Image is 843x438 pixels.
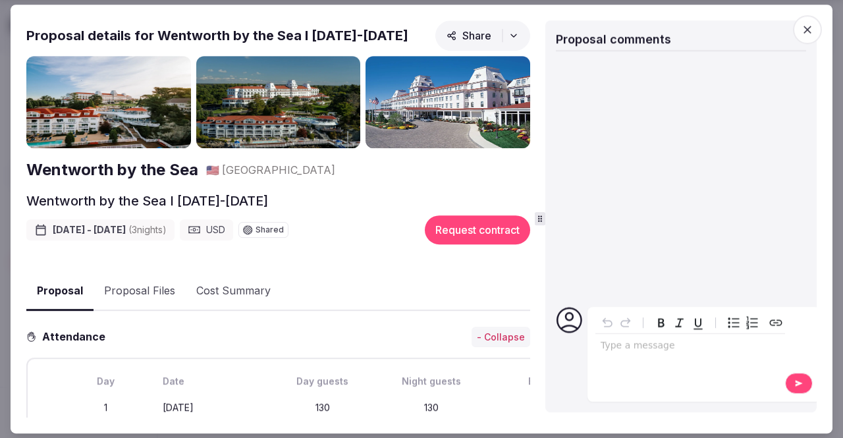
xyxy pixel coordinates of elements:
[196,56,361,148] img: Gallery photo 2
[222,163,335,177] span: [GEOGRAPHIC_DATA]
[256,226,284,234] span: Shared
[435,20,530,51] button: Share
[54,401,157,414] div: 1
[206,163,219,177] button: 🇺🇸
[206,163,219,177] span: 🇺🇸
[128,224,167,235] span: ( 3 night s )
[556,32,671,46] span: Proposal comments
[488,401,591,414] div: 130
[186,272,281,310] button: Cost Summary
[37,329,116,344] h3: Attendance
[26,192,268,210] h2: Wentworth by the Sea I [DATE]-[DATE]
[595,334,785,360] div: editable markdown
[271,401,375,414] div: 130
[366,56,530,148] img: Gallery photo 3
[180,219,233,240] div: USD
[26,26,408,45] h2: Proposal details for Wentworth by the Sea I [DATE]-[DATE]
[724,314,761,332] div: toggle group
[670,314,689,332] button: Italic
[652,314,670,332] button: Bold
[425,215,530,244] button: Request contract
[689,314,707,332] button: Underline
[767,314,785,332] button: Create link
[26,272,94,311] button: Proposal
[379,401,483,414] div: 130
[163,401,266,414] div: [DATE]
[472,327,530,348] button: - Collapse
[743,314,761,332] button: Numbered list
[26,159,198,181] a: Wentworth by the Sea
[26,56,191,148] img: Gallery photo 1
[53,223,167,236] span: [DATE] - [DATE]
[163,375,266,388] div: Date
[724,314,743,332] button: Bulleted list
[271,375,375,388] div: Day guests
[379,375,483,388] div: Night guests
[488,375,591,388] div: Beds
[94,272,186,310] button: Proposal Files
[447,29,491,42] span: Share
[54,375,157,388] div: Day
